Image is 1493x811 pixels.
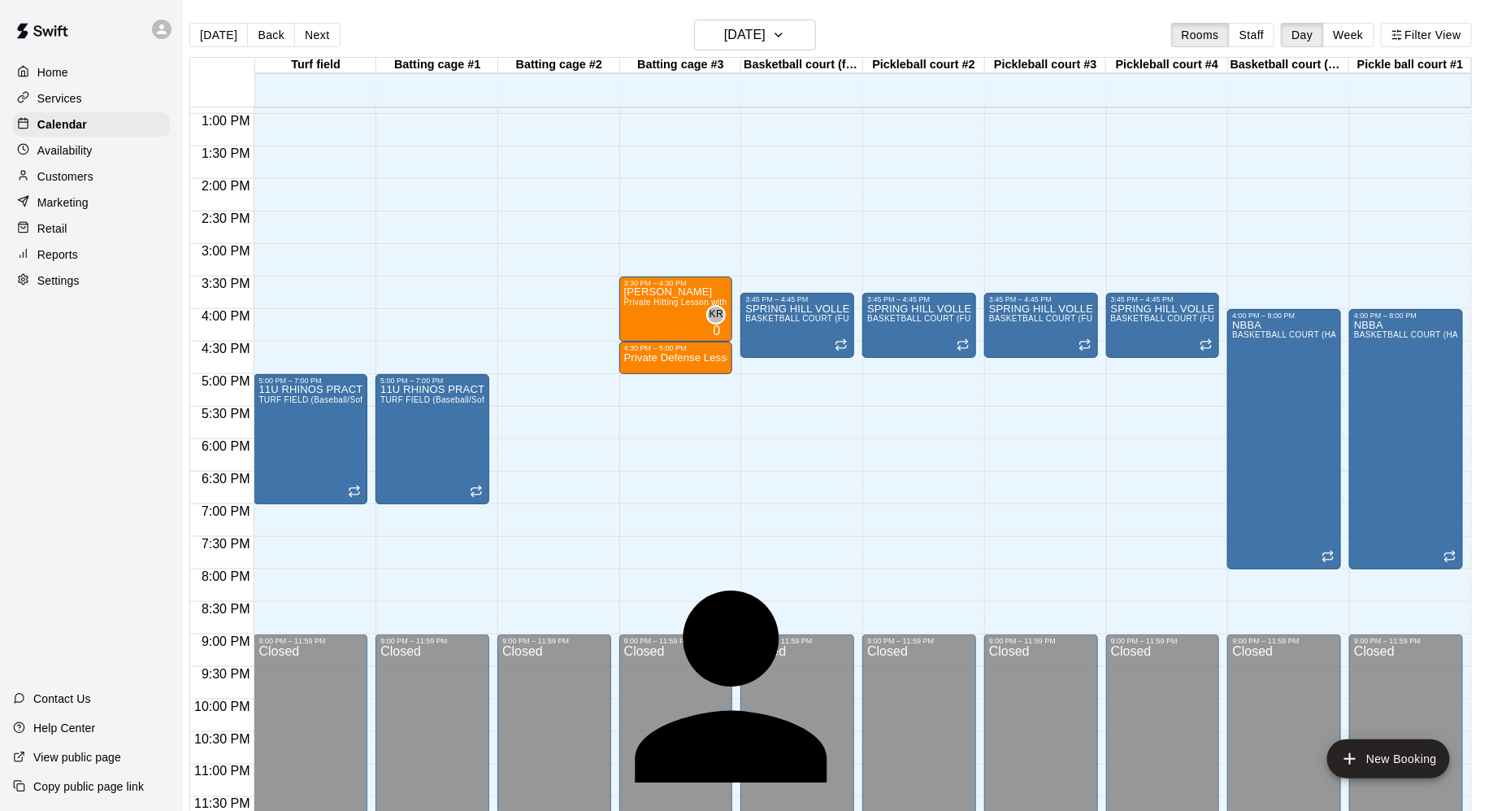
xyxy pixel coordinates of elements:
div: 4:30 PM – 5:00 PM [624,344,728,352]
div: 5:00 PM – 7:00 PM [380,377,484,385]
p: Contact Us [33,691,91,707]
span: Recurring event [1443,552,1456,565]
div: 9:00 PM – 11:59 PM [1111,637,1215,645]
div: 9:00 PM – 11:59 PM [1354,637,1458,645]
p: Retail [37,220,67,237]
span: Recurring event [835,340,848,354]
div: Pickleball court #3 [985,58,1107,73]
span: 9:00 PM [197,634,254,648]
button: Back [247,23,295,47]
div: 4:00 PM – 8:00 PM: NBBA [1227,309,1341,569]
span: 8:00 PM [197,569,254,583]
p: Reports [37,246,78,263]
span: Recurring event [1322,552,1335,565]
div: 4:00 PM – 8:00 PM: NBBA [1349,309,1463,569]
p: Calendar [37,116,87,133]
div: 9:00 PM – 11:59 PM [989,637,1093,645]
h6: [DATE] [724,24,766,46]
span: Recurring event [1200,340,1213,354]
div: 3:45 PM – 4:45 PM [867,295,971,303]
div: 3:45 PM – 4:45 PM [989,295,1093,303]
span: Recurring event [348,486,361,500]
span: Recurring event [470,486,483,500]
span: BASKETBALL COURT (FULL) [989,314,1105,323]
span: TURF FIELD (Baseball/Softball ONLY) [380,395,529,404]
div: 5:00 PM – 7:00 PM: 11U RHINOS PRACTICE [254,374,367,504]
span: TURF FIELD (Baseball/Softball ONLY) [258,395,407,404]
p: Marketing [37,194,89,211]
span: 9:30 PM [197,667,254,681]
div: 3:45 PM – 4:45 PM: SPRING HILL VOLLEYBALL [740,293,854,358]
span: 8:30 PM [197,602,254,616]
div: 3:45 PM – 4:45 PM: SPRING HILL VOLLEYBALL [984,293,1098,358]
span: 3:30 PM [197,277,254,290]
button: add [1327,739,1450,778]
div: Batting cage #3 [620,58,742,73]
div: Pickle ball court #1 [1349,58,1471,73]
p: Help Center [33,720,95,736]
div: Batting cage #1 [376,58,498,73]
span: 7:00 PM [197,504,254,518]
span: BASKETBALL COURT (HALF) [1354,330,1471,339]
span: KR [710,307,723,323]
div: Turf field [255,58,377,73]
span: Katie Rohrer [713,305,726,338]
div: Katie Rohrer [706,305,726,325]
p: Availability [37,142,93,159]
span: 1:30 PM [197,146,254,160]
button: Week [1323,23,1374,47]
span: Recurring event [957,340,970,354]
span: Recurring event [1079,340,1092,354]
p: View public page [33,749,121,765]
div: Pickleball court #2 [863,58,985,73]
span: 10:00 PM [190,700,254,713]
div: Basketball court (half) [1228,58,1350,73]
span: BASKETBALL COURT (HALF) [1232,330,1349,339]
div: 4:00 PM – 8:00 PM [1232,312,1336,320]
div: 9:00 PM – 11:59 PM [502,637,606,645]
p: Copy public page link [33,778,144,795]
div: 3:45 PM – 4:45 PM: SPRING HILL VOLLEYBALL [1106,293,1220,358]
span: Private Hitting Lesson with [PERSON_NAME] [624,298,801,307]
button: [DATE] [189,23,248,47]
span: BASKETBALL COURT (FULL) [867,314,983,323]
div: 3:30 PM – 4:30 PM: Athena Randel [619,277,733,342]
div: 5:00 PM – 7:00 PM [258,377,362,385]
div: 9:00 PM – 11:59 PM [258,637,362,645]
span: BASKETBALL COURT (FULL) [745,314,862,323]
span: 2:30 PM [197,211,254,225]
div: Basketball court (full) [741,58,863,73]
div: 3:30 PM – 4:30 PM [624,279,728,287]
div: 3:45 PM – 4:45 PM [745,295,849,303]
span: 7:30 PM [197,537,254,551]
span: 4:30 PM [197,342,254,355]
div: 9:00 PM – 11:59 PM [380,637,484,645]
span: 5:30 PM [197,407,254,421]
div: 3:45 PM – 4:45 PM [1111,295,1215,303]
span: 6:00 PM [197,439,254,453]
span: 6:30 PM [197,472,254,486]
span: 11:00 PM [190,765,254,778]
div: 9:00 PM – 11:59 PM [1232,637,1336,645]
p: Customers [37,168,93,185]
div: 4:00 PM – 8:00 PM [1354,312,1458,320]
p: Settings [37,273,80,289]
p: Services [37,90,82,107]
div: 3:45 PM – 4:45 PM: SPRING HILL VOLLEYBALL [862,293,976,358]
div: Pickleball court #4 [1106,58,1228,73]
span: 4:00 PM [197,309,254,323]
button: Next [294,23,340,47]
span: 1:00 PM [197,114,254,128]
button: Filter View [1381,23,1472,47]
button: Rooms [1171,23,1230,47]
button: Staff [1229,23,1275,47]
p: Home [37,64,68,81]
span: 2:00 PM [197,179,254,193]
button: Day [1281,23,1323,47]
div: 5:00 PM – 7:00 PM: 11U RHINOS PRACTICE [375,374,489,504]
div: 4:30 PM – 5:00 PM: Private Defense Lesson with Katie Rohrer [619,342,733,374]
span: 5:00 PM [197,374,254,388]
div: Batting cage #2 [498,58,620,73]
span: BASKETBALL COURT (FULL) [1111,314,1227,323]
span: 3:00 PM [197,244,254,258]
